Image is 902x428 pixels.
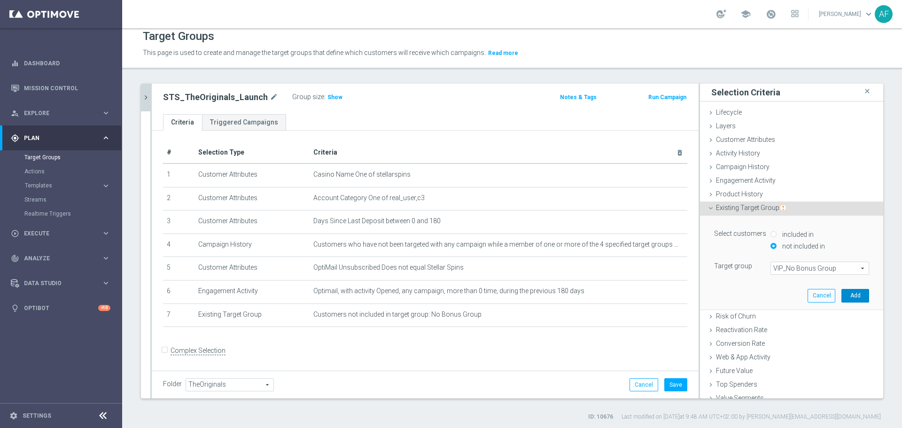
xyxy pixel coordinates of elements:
div: Mission Control [11,76,110,101]
i: keyboard_arrow_right [101,133,110,142]
i: delete_forever [676,149,684,156]
button: Run Campaign [647,92,687,102]
button: Add [841,289,869,302]
span: Reactivation Rate [716,326,767,334]
td: Customer Attributes [194,257,310,280]
label: Group size [292,93,324,101]
span: Criteria [313,148,337,156]
span: keyboard_arrow_down [863,9,874,19]
td: 4 [163,233,194,257]
i: keyboard_arrow_right [101,181,110,190]
a: Streams [24,196,98,203]
span: school [740,9,751,19]
span: Risk of Churn [716,312,756,320]
i: play_circle_outline [11,229,19,238]
label: ID: 10676 [588,413,613,421]
td: 2 [163,187,194,210]
button: Mission Control [10,85,111,92]
span: Plan [24,135,101,141]
span: Conversion Rate [716,340,765,347]
label: Folder [163,380,182,388]
span: Campaign History [716,163,770,171]
span: OptiMail Unsubscribed Does not equal Stellar Spins [313,264,464,272]
span: Customers who have not been targeted with any campaign while a member of one or more of the 4 spe... [313,241,684,249]
span: Product History [716,190,763,198]
span: Top Spenders [716,381,757,388]
td: Customer Attributes [194,210,310,234]
div: Target Groups [24,150,121,164]
div: Plan [11,134,101,142]
span: This page is used to create and manage the target groups that define which customers will receive... [143,49,486,56]
button: Data Studio keyboard_arrow_right [10,280,111,287]
span: Value Segments [716,394,764,402]
a: Actions [24,168,98,175]
span: Web & App Activity [716,353,770,361]
td: 7 [163,303,194,327]
td: Customer Attributes [194,187,310,210]
label: included in [780,230,814,239]
button: Templates keyboard_arrow_right [24,182,111,189]
button: track_changes Analyze keyboard_arrow_right [10,255,111,262]
span: Show [327,94,342,101]
i: equalizer [11,59,19,68]
td: 3 [163,210,194,234]
div: gps_fixed Plan keyboard_arrow_right [10,134,111,142]
a: Settings [23,413,51,419]
i: track_changes [11,254,19,263]
i: lightbulb [11,304,19,312]
label: not included in [780,242,825,250]
div: Optibot [11,296,110,320]
a: Optibot [24,296,98,320]
td: 5 [163,257,194,280]
button: Notes & Tags [559,92,598,102]
label: Complex Selection [171,346,225,355]
div: Templates [24,179,121,193]
label: Last modified on [DATE] at 9:48 AM UTC+02:00 by [PERSON_NAME][EMAIL_ADDRESS][DOMAIN_NAME] [622,413,881,421]
i: gps_fixed [11,134,19,142]
a: Realtime Triggers [24,210,98,218]
div: Explore [11,109,101,117]
button: chevron_right [141,84,150,111]
i: keyboard_arrow_right [101,254,110,263]
div: Streams [24,193,121,207]
lable: Target group [714,262,752,270]
span: Existing Target Group [716,204,786,211]
span: Lifecycle [716,109,742,116]
td: Engagement Activity [194,280,310,303]
div: play_circle_outline Execute keyboard_arrow_right [10,230,111,237]
span: Optimail, with activity Opened, any campaign, more than 0 time, during the previous 180 days [313,287,584,295]
th: Selection Type [194,142,310,163]
h3: Selection Criteria [711,87,780,98]
a: [PERSON_NAME]keyboard_arrow_down [818,7,875,21]
button: equalizer Dashboard [10,60,111,67]
button: Cancel [630,378,658,391]
span: Analyze [24,256,101,261]
span: Account Category One of real_user,c3 [313,194,425,202]
i: chevron_right [141,93,150,102]
span: Explore [24,110,101,116]
div: Actions [24,164,121,179]
a: Criteria [163,114,202,131]
a: Target Groups [24,154,98,161]
td: 6 [163,280,194,303]
div: person_search Explore keyboard_arrow_right [10,109,111,117]
div: Templates [25,183,101,188]
lable: Select customers [714,230,766,237]
span: Casino Name One of stellarspins [313,171,411,179]
div: lightbulb Optibot +10 [10,304,111,312]
td: Campaign History [194,233,310,257]
div: Data Studio [11,279,101,288]
i: person_search [11,109,19,117]
span: Customer Attributes [716,136,775,143]
i: mode_edit [270,92,278,103]
button: Read more [487,48,519,58]
button: Cancel [808,289,835,302]
div: AF [875,5,893,23]
span: Templates [25,183,92,188]
span: Execute [24,231,101,236]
